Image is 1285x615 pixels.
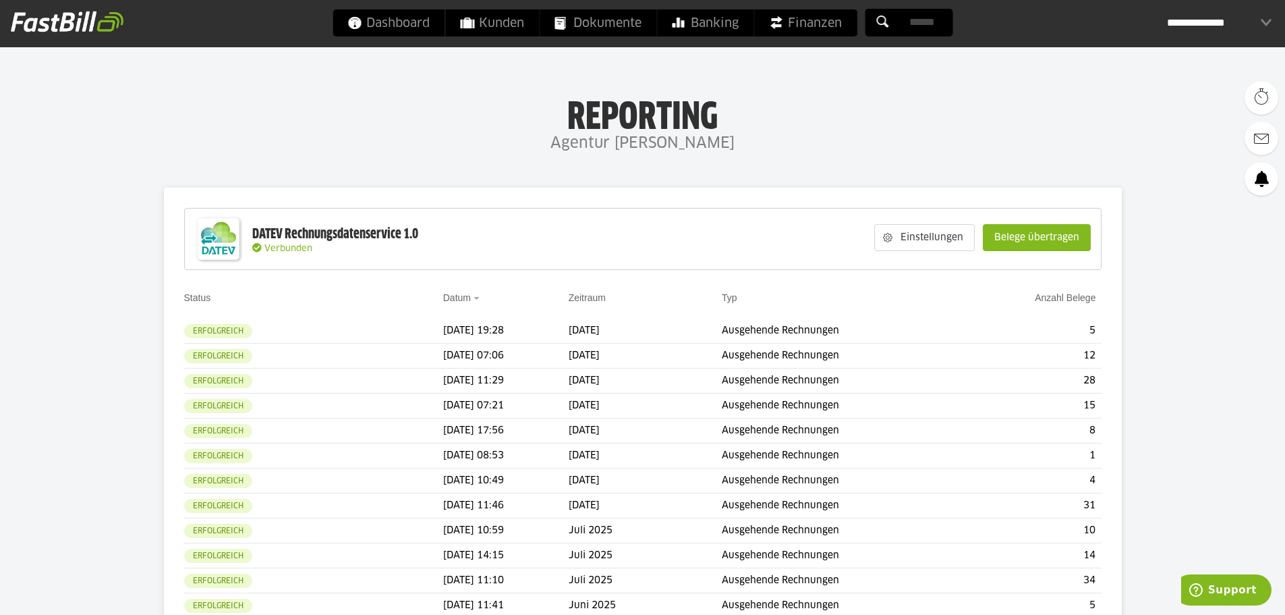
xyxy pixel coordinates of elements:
[769,9,842,36] span: Finanzen
[722,444,964,469] td: Ausgehende Rechnungen
[569,419,722,444] td: [DATE]
[569,344,722,369] td: [DATE]
[964,469,1101,493] td: 4
[184,549,252,563] sl-badge: Erfolgreich
[964,344,1101,369] td: 12
[722,394,964,419] td: Ausgehende Rechnungen
[964,493,1101,518] td: 31
[333,9,445,36] a: Dashboard
[754,9,857,36] a: Finanzen
[264,244,312,253] span: Verbunden
[672,9,739,36] span: Banking
[184,349,252,363] sl-badge: Erfolgreich
[964,518,1101,543] td: 10
[184,474,252,488] sl-badge: Erfolgreich
[569,518,722,543] td: Juli 2025
[474,297,482,300] img: sort_desc.gif
[874,224,975,251] sl-button: Einstellungen
[569,568,722,593] td: Juli 2025
[540,9,656,36] a: Dokumente
[964,369,1101,394] td: 28
[184,374,252,388] sl-badge: Erfolgreich
[964,444,1101,469] td: 1
[722,518,964,543] td: Ausgehende Rechnungen
[964,543,1101,568] td: 14
[722,543,964,568] td: Ausgehende Rechnungen
[443,369,569,394] td: [DATE] 11:29
[964,419,1101,444] td: 8
[184,499,252,513] sl-badge: Erfolgreich
[252,225,418,243] div: DATEV Rechnungsdatenservice 1.0
[964,568,1101,593] td: 34
[443,319,569,344] td: [DATE] 19:28
[184,292,211,303] a: Status
[569,292,606,303] a: Zeitraum
[443,469,569,493] td: [DATE] 10:49
[184,449,252,463] sl-badge: Erfolgreich
[983,224,1091,251] sl-button: Belege übertragen
[964,319,1101,344] td: 5
[722,319,964,344] td: Ausgehende Rechnungen
[1035,292,1095,303] a: Anzahl Belege
[569,319,722,344] td: [DATE]
[1181,574,1272,608] iframe: Öffnet ein Widget, in dem Sie weitere Informationen finden
[722,419,964,444] td: Ausgehende Rechnungen
[184,574,252,588] sl-badge: Erfolgreich
[722,344,964,369] td: Ausgehende Rechnungen
[443,493,569,518] td: [DATE] 11:46
[445,9,539,36] a: Kunden
[184,524,252,538] sl-badge: Erfolgreich
[184,424,252,438] sl-badge: Erfolgreich
[722,493,964,518] td: Ausgehende Rechnungen
[964,394,1101,419] td: 15
[443,394,569,419] td: [DATE] 07:21
[443,568,569,593] td: [DATE] 11:10
[184,599,252,613] sl-badge: Erfolgreich
[569,493,722,518] td: [DATE]
[11,11,123,32] img: fastbill_logo_white.png
[722,292,737,303] a: Typ
[347,9,430,36] span: Dashboard
[722,568,964,593] td: Ausgehende Rechnungen
[443,444,569,469] td: [DATE] 08:53
[443,344,569,369] td: [DATE] 07:06
[569,444,722,469] td: [DATE]
[184,324,252,338] sl-badge: Erfolgreich
[569,469,722,493] td: [DATE]
[722,369,964,394] td: Ausgehende Rechnungen
[569,394,722,419] td: [DATE]
[192,212,246,266] img: DATEV-Datenservice Logo
[569,369,722,394] td: [DATE]
[184,399,252,413] sl-badge: Erfolgreich
[443,518,569,543] td: [DATE] 10:59
[722,469,964,493] td: Ausgehende Rechnungen
[443,292,471,303] a: Datum
[554,9,641,36] span: Dokumente
[569,543,722,568] td: Juli 2025
[135,95,1150,130] h1: Reporting
[657,9,753,36] a: Banking
[460,9,524,36] span: Kunden
[443,419,569,444] td: [DATE] 17:56
[443,543,569,568] td: [DATE] 14:15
